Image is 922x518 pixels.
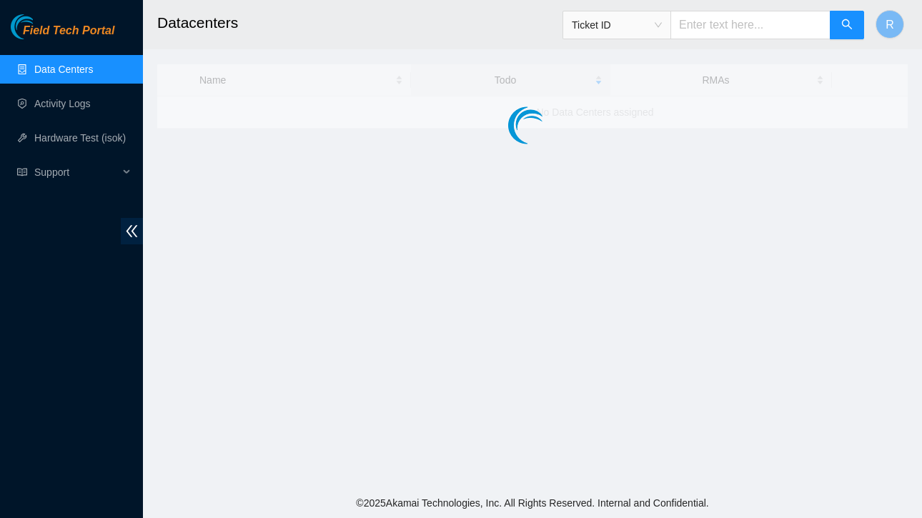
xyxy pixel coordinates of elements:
[11,26,114,44] a: Akamai TechnologiesField Tech Portal
[670,11,831,39] input: Enter text here...
[572,14,662,36] span: Ticket ID
[34,158,119,186] span: Support
[34,98,91,109] a: Activity Logs
[886,16,894,34] span: R
[876,10,904,39] button: R
[121,218,143,244] span: double-left
[34,64,93,75] a: Data Centers
[841,19,853,32] span: search
[23,24,114,38] span: Field Tech Portal
[17,167,27,177] span: read
[143,488,922,518] footer: © 2025 Akamai Technologies, Inc. All Rights Reserved. Internal and Confidential.
[34,132,126,144] a: Hardware Test (isok)
[11,14,72,39] img: Akamai Technologies
[830,11,864,39] button: search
